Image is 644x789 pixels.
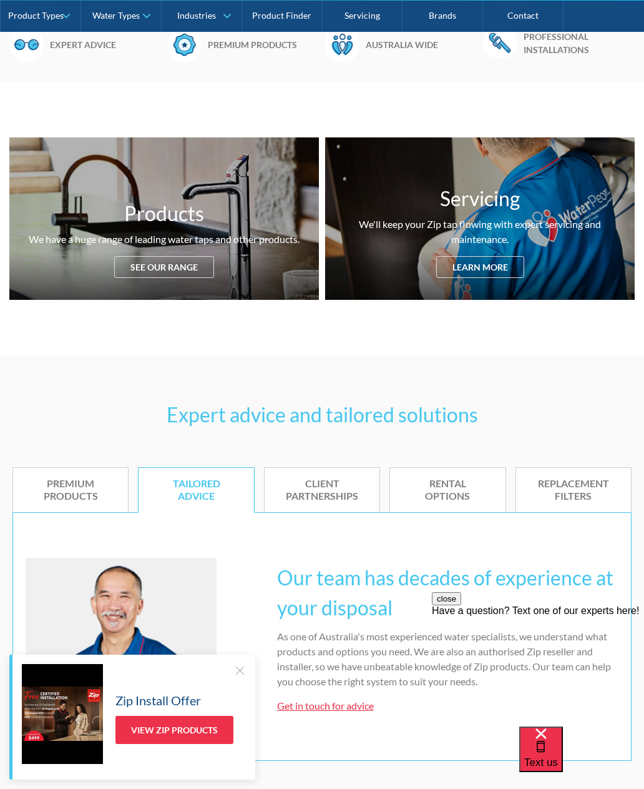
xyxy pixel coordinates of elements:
[366,38,477,51] h6: Australia wide
[519,727,644,789] iframe: podium webchat widget bubble
[92,10,140,21] div: Water Types
[32,477,109,504] div: Premium products
[114,256,214,278] div: See our range
[50,38,161,51] h6: Expert advice
[325,27,359,62] img: Waterpeople Symbol
[22,664,103,764] img: Zip Install Offer
[9,137,319,300] a: ProductsWe have a huge range of leading water taps and other products.See our range
[277,629,619,689] p: As one of Australia's most experienced water specialists, we understand what products and options...
[8,10,64,21] div: Product Types
[124,199,204,229] h3: Products
[338,217,622,247] div: We'll keep your Zip tap flowing with expert servicing and maintenance.
[115,691,201,710] h5: Zip Install Offer
[483,27,517,58] img: Wrench
[9,27,44,62] img: Glasses
[167,27,202,62] img: Badge
[277,563,619,623] h3: Our team has decades of experience at your disposal
[208,38,319,51] h6: Premium products
[177,10,216,21] div: Industries
[157,477,235,504] div: Tailored advice
[277,700,374,712] a: Get in touch for advice
[115,716,233,744] a: View Zip Products
[440,184,520,214] h3: Servicing
[29,232,300,247] div: We have a huge range of leading water taps and other products.
[535,477,612,504] div: Replacement filters
[409,477,486,504] div: Rental options
[524,30,635,56] h6: Professional installations
[26,558,217,716] img: Tailored advice
[12,400,632,430] h3: Expert advice and tailored solutions
[325,137,635,300] a: ServicingWe'll keep your Zip tap flowing with expert servicing and maintenance.Learn more
[283,477,361,504] div: Client partnerships
[432,592,644,742] iframe: podium webchat widget prompt
[436,256,524,278] div: Learn more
